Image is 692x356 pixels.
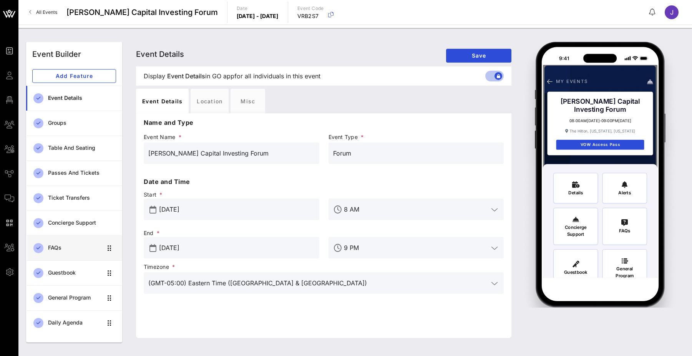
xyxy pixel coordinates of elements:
[446,49,511,63] button: Save
[344,203,489,215] input: Start Time
[144,229,319,237] span: End
[32,69,116,83] button: Add Feature
[66,7,218,18] span: [PERSON_NAME] Capital Investing Forum
[670,8,674,16] span: J
[39,73,110,79] span: Add Feature
[48,145,116,151] div: Table and Seating
[26,185,122,210] a: Ticket Transfers
[167,71,205,81] span: Event Details
[25,6,62,18] a: All Events
[48,195,116,201] div: Ticket Transfers
[48,220,116,226] div: Concierge Support
[144,263,504,271] span: Timezone
[48,95,116,101] div: Event Details
[144,191,319,199] span: Start
[48,170,116,176] div: Passes and Tickets
[452,52,505,59] span: Save
[159,242,315,254] input: End Date
[149,206,156,214] button: prepend icon
[344,242,489,254] input: End Time
[333,147,500,159] input: Event Type
[234,71,320,81] span: for all individuals in this event
[48,120,116,126] div: Groups
[26,86,122,111] a: Event Details
[26,136,122,161] a: Table and Seating
[32,48,81,60] div: Event Builder
[191,89,229,113] div: Location
[36,9,57,15] span: All Events
[26,310,122,335] a: Daily Agenda
[136,89,189,113] div: Event Details
[159,203,315,215] input: Start Date
[48,270,102,276] div: Guestbook
[26,235,122,260] a: FAQs
[48,245,102,251] div: FAQs
[144,177,504,186] p: Date and Time
[26,111,122,136] a: Groups
[48,320,102,326] div: Daily Agenda
[297,5,324,12] p: Event Code
[26,285,122,310] a: General Program
[144,133,319,141] span: Event Name
[237,5,279,12] p: Date
[231,89,265,113] div: Misc
[297,12,324,20] p: VRB2S7
[26,161,122,185] a: Passes and Tickets
[26,260,122,285] a: Guestbook
[148,277,488,289] input: Timezone
[329,133,504,141] span: Event Type
[48,295,102,301] div: General Program
[665,5,679,19] div: J
[144,71,320,81] span: Display in GO app
[144,118,504,127] p: Name and Type
[237,12,279,20] p: [DATE] - [DATE]
[136,50,184,59] span: Event Details
[148,147,315,159] input: Event Name
[26,210,122,235] a: Concierge Support
[149,244,156,252] button: prepend icon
